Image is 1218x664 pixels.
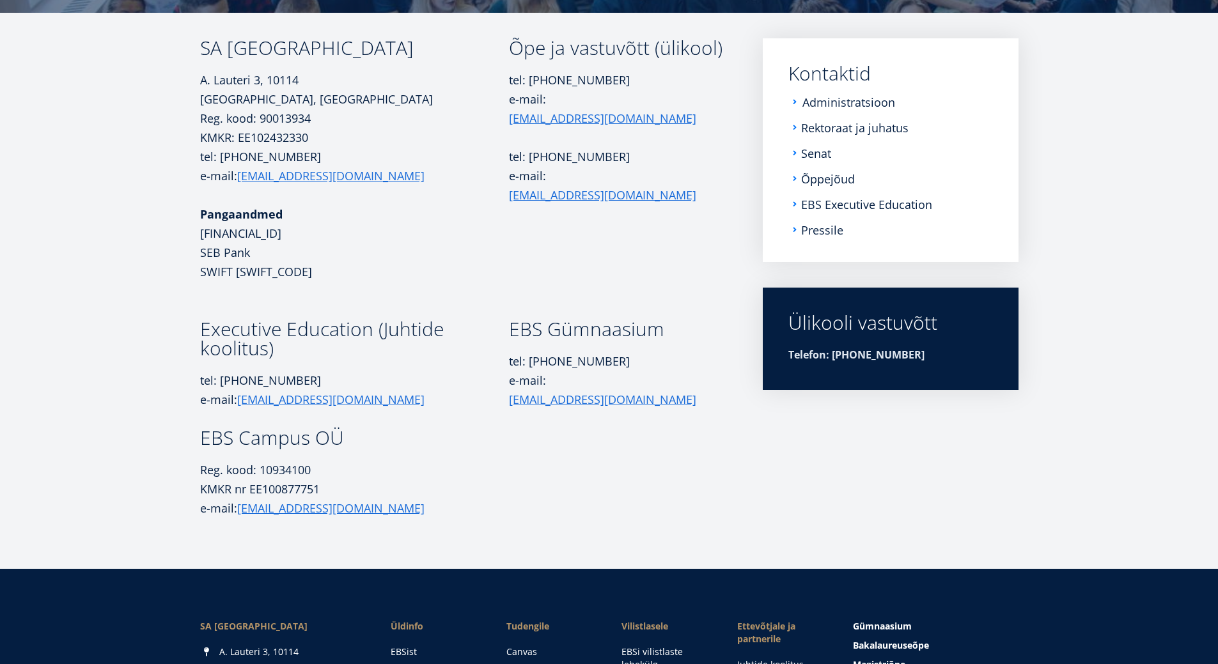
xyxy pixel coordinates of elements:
[237,498,425,518] a: [EMAIL_ADDRESS][DOMAIN_NAME]
[509,185,696,205] a: [EMAIL_ADDRESS][DOMAIN_NAME]
[391,620,481,633] span: Üldinfo
[737,620,827,645] span: Ettevõtjale ja partnerile
[509,38,726,58] h3: Õpe ja vastuvõtt (ülikool)
[621,620,712,633] span: Vilistlasele
[391,645,481,658] a: EBSist
[200,206,283,222] strong: Pangaandmed
[509,147,726,166] p: tel: [PHONE_NUMBER]
[853,639,929,651] span: Bakalaureuseõpe
[509,320,726,339] h3: EBS Gümnaasium
[200,205,509,281] p: [FINANCIAL_ID] SEB Pank SWIFT [SWIFT_CODE]
[801,198,932,211] a: EBS Executive Education
[509,166,726,205] p: e-mail:
[237,166,425,185] a: [EMAIL_ADDRESS][DOMAIN_NAME]
[200,645,365,658] div: A. Lauteri 3, 10114
[200,371,509,409] p: tel: [PHONE_NUMBER] e-mail:
[200,460,509,479] p: Reg. kood: 10934100
[801,173,855,185] a: Õppejõud
[506,620,597,633] a: Tudengile
[200,479,509,498] p: KMKR nr EE100877751
[509,109,696,128] a: [EMAIL_ADDRESS][DOMAIN_NAME]
[788,313,993,332] div: Ülikooli vastuvõtt
[200,320,509,358] h3: Executive Education (Juhtide koolitus)
[200,147,509,185] p: tel: [PHONE_NUMBER] e-mail:
[801,121,909,134] a: Rektoraat ja juhatus
[200,620,365,633] div: SA [GEOGRAPHIC_DATA]
[802,96,895,109] a: Administratsioon
[506,645,597,658] a: Canvas
[237,390,425,409] a: [EMAIL_ADDRESS][DOMAIN_NAME]
[200,70,509,128] p: A. Lauteri 3, 10114 [GEOGRAPHIC_DATA], [GEOGRAPHIC_DATA] Reg. kood: 90013934
[509,351,726,409] p: tel: [PHONE_NUMBER] e-mail:
[853,639,1018,652] a: Bakalaureuseõpe
[788,348,925,362] strong: Telefon: [PHONE_NUMBER]
[853,620,1018,633] a: Gümnaasium
[788,64,993,83] a: Kontaktid
[509,390,696,409] a: [EMAIL_ADDRESS][DOMAIN_NAME]
[200,38,509,58] h3: SA [GEOGRAPHIC_DATA]
[200,428,509,447] h3: EBS Campus OÜ
[853,620,912,632] span: Gümnaasium
[200,498,509,518] p: e-mail:
[801,224,843,236] a: Pressile
[200,128,509,147] p: KMKR: EE102432330
[509,70,726,128] p: tel: [PHONE_NUMBER] e-mail:
[801,147,831,160] a: Senat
